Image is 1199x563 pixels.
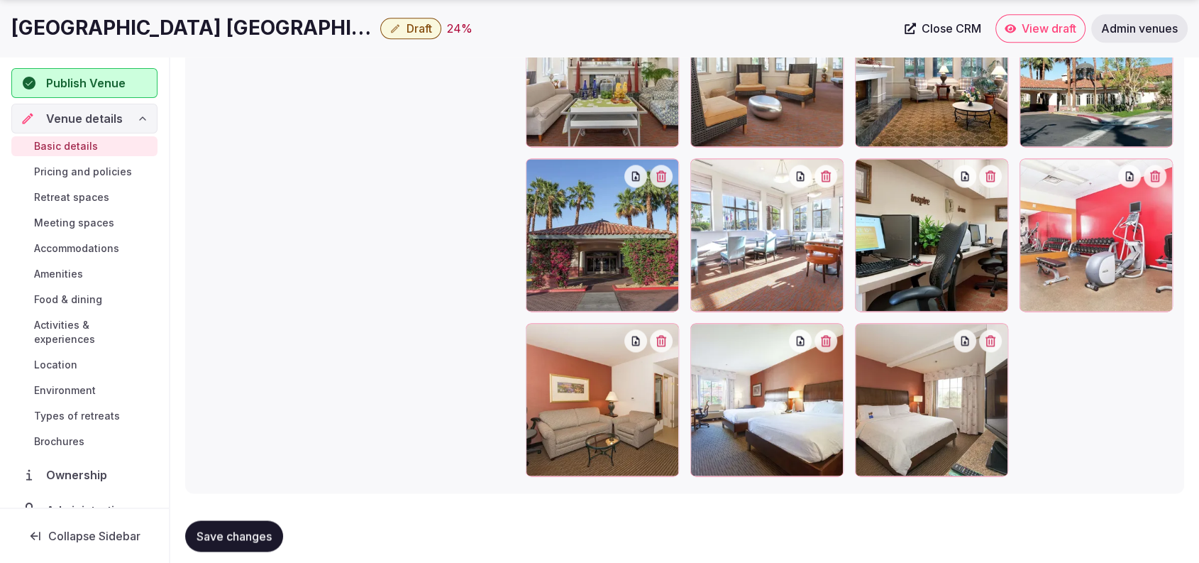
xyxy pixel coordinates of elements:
a: Accommodations [11,239,158,258]
a: Administration [11,496,158,525]
span: Brochures [34,434,84,449]
span: Food & dining [34,293,102,307]
a: Types of retreats [11,406,158,426]
a: Close CRM [896,14,990,43]
button: Publish Venue [11,68,158,98]
a: Activities & experiences [11,315,158,349]
span: Accommodations [34,241,119,256]
span: Draft [407,21,432,35]
span: Location [34,358,77,372]
div: RV-Hilton Garden Inn Palm Springs-accommodation 4.jpg [526,323,679,476]
div: RV-Hilton Garden Inn Palm Springs-dining 2.jpg [690,158,844,312]
a: Ownership [11,460,158,490]
button: Save changes [185,520,283,552]
span: Meeting spaces [34,216,114,230]
span: Publish Venue [46,75,126,92]
a: Location [11,355,158,375]
button: 24% [447,20,473,37]
a: Meeting spaces [11,213,158,233]
span: Save changes [197,529,272,543]
span: Types of retreats [34,409,120,423]
div: RV-Hilton Garden Inn Palm Springs-amenities 4.jpg [855,158,1008,312]
a: Environment [11,381,158,400]
div: RV-Hilton Garden Inn Palm Springs-accommodation 2.jpg [855,323,1008,476]
a: Pricing and policies [11,162,158,182]
span: Ownership [46,466,113,483]
a: Brochures [11,432,158,452]
span: Amenities [34,267,83,281]
a: Amenities [11,264,158,284]
a: Basic details [11,136,158,156]
div: RV-Hilton Garden Inn Palm Springs-amenities 2.jpg [1020,158,1173,312]
h1: [GEOGRAPHIC_DATA] [GEOGRAPHIC_DATA] [11,14,375,42]
a: Admin venues [1091,14,1188,43]
span: Admin venues [1101,21,1178,35]
span: Collapse Sidebar [48,529,140,543]
span: Activities & experiences [34,318,152,346]
span: Retreat spaces [34,190,109,204]
div: 24 % [447,20,473,37]
span: Basic details [34,139,98,153]
button: Collapse Sidebar [11,520,158,552]
span: Pricing and policies [34,165,132,179]
span: View draft [1022,21,1076,35]
div: RV-Hilton Garden Inn Palm Springs-accommodation 3.jpg [690,323,844,476]
button: Draft [380,18,441,39]
a: Food & dining [11,290,158,310]
span: Environment [34,383,96,398]
span: Close CRM [922,21,981,35]
a: Retreat spaces [11,187,158,207]
span: Administration [46,502,134,519]
a: View draft [995,14,1085,43]
div: RV-Hilton Garden Inn Palm Springs-exterior 2.jpg [526,158,679,312]
span: Venue details [46,110,123,127]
